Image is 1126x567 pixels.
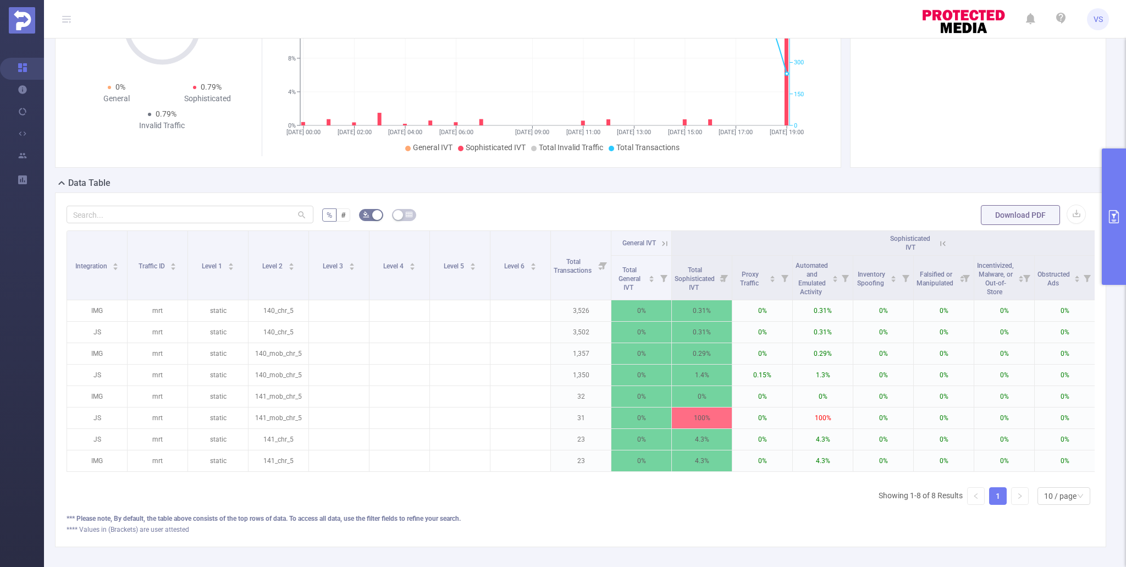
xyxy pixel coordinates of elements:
p: 141_chr_5 [249,450,308,471]
p: 140_mob_chr_5 [249,365,308,386]
p: 0% [853,408,913,428]
i: icon: caret-down [228,266,234,269]
p: 0.29% [672,343,732,364]
p: 23 [551,450,611,471]
i: icon: caret-down [349,266,355,269]
div: General [71,93,162,104]
p: JS [67,429,127,450]
p: 0.31% [793,300,853,321]
p: 140_chr_5 [249,322,308,343]
span: Sophisticated IVT [466,143,526,152]
span: Level 4 [383,262,405,270]
i: icon: caret-up [832,274,838,277]
i: icon: table [406,211,412,218]
p: 140_chr_5 [249,300,308,321]
p: 0% [611,343,671,364]
p: 4.3% [793,429,853,450]
p: 1.4% [672,365,732,386]
tspan: [DATE] 02:00 [338,129,372,136]
p: mrt [128,322,187,343]
p: 0% [853,429,913,450]
span: Total Transactions [616,143,680,152]
div: Sort [112,261,119,268]
i: Filter menu [716,256,732,300]
tspan: 150 [794,91,804,98]
p: mrt [128,408,187,428]
p: 31 [551,408,611,428]
div: Sort [769,274,776,280]
span: Incentivized, Malware, or Out-of-Store [977,262,1014,296]
div: Sort [288,261,295,268]
p: 0% [914,450,974,471]
span: Level 1 [202,262,224,270]
p: 0% [914,429,974,450]
i: icon: caret-up [770,274,776,277]
p: IMG [67,386,127,407]
p: 1,357 [551,343,611,364]
tspan: 0% [288,122,296,129]
a: 1 [990,488,1006,504]
span: Sophisticated IVT [890,235,930,251]
button: Download PDF [981,205,1060,225]
tspan: [DATE] 04:00 [388,129,422,136]
span: # [341,211,346,219]
span: % [327,211,332,219]
p: 0% [793,386,853,407]
p: 0% [672,386,732,407]
p: 0% [974,408,1034,428]
i: icon: caret-up [649,274,655,277]
p: 0% [611,408,671,428]
tspan: [DATE] 13:00 [617,129,651,136]
p: 0% [914,322,974,343]
tspan: [DATE] 17:00 [719,129,753,136]
p: 0% [974,386,1034,407]
tspan: [DATE] 11:00 [566,129,600,136]
span: 0.79% [201,82,222,91]
i: icon: bg-colors [363,211,369,218]
p: mrt [128,365,187,386]
p: 0% [974,343,1034,364]
span: General IVT [622,239,656,247]
span: Automated and Emulated Activity [796,262,828,296]
div: Sort [170,261,176,268]
p: JS [67,365,127,386]
tspan: 300 [794,59,804,67]
p: 0% [732,322,792,343]
span: Inventory Spoofing [857,271,886,287]
span: Total Sophisticated IVT [675,266,715,291]
div: Sophisticated [162,93,253,104]
span: Traffic ID [139,262,167,270]
span: Total Transactions [554,258,593,274]
span: Level 6 [504,262,526,270]
i: icon: left [973,493,979,499]
p: 100% [672,408,732,428]
p: 0% [611,322,671,343]
p: 0% [914,408,974,428]
i: Filter menu [656,256,671,300]
tspan: [DATE] 00:00 [286,129,321,136]
p: 0% [1035,450,1095,471]
span: Level 2 [262,262,284,270]
span: Integration [75,262,109,270]
p: 141_mob_chr_5 [249,386,308,407]
p: 0.31% [672,322,732,343]
p: 0% [914,386,974,407]
tspan: [DATE] 19:00 [770,129,804,136]
p: 4.3% [672,429,732,450]
tspan: 4% [288,89,296,96]
span: Proxy Traffic [740,271,760,287]
div: Sort [530,261,537,268]
i: icon: caret-up [113,261,119,265]
li: Previous Page [967,487,985,505]
div: 10 / page [1044,488,1077,504]
i: Filter menu [958,256,974,300]
li: Next Page [1011,487,1029,505]
p: 0% [853,343,913,364]
tspan: 0 [794,122,797,129]
h2: Data Table [68,177,111,190]
p: 0% [732,386,792,407]
p: 0% [914,343,974,364]
i: icon: caret-up [1074,274,1080,277]
p: static [188,450,248,471]
p: 23 [551,429,611,450]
